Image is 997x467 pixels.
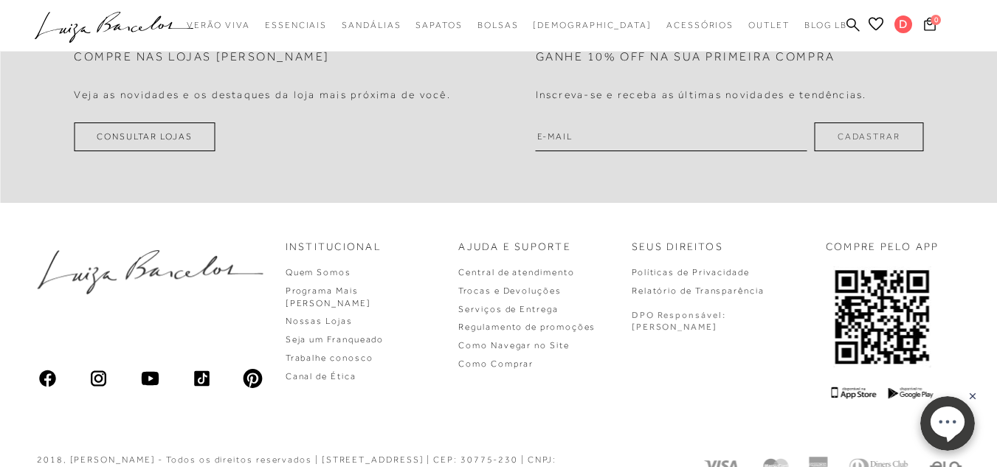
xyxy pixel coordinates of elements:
a: Quem Somos [286,267,351,277]
span: Bolsas [477,20,519,30]
a: Consultar Lojas [74,122,215,151]
img: App Store Logo [832,387,877,399]
a: categoryNavScreenReaderText [748,12,790,39]
p: Seus Direitos [632,240,723,255]
img: instagram_material_outline [89,368,109,389]
button: Cadastrar [815,122,923,151]
a: Programa Mais [PERSON_NAME] [286,286,371,308]
p: Ajuda e Suporte [458,240,571,255]
a: Seja um Franqueado [286,334,384,345]
h4: Inscreva-se e receba as últimas novidades e tendências. [536,89,867,101]
h2: Compre nas lojas [PERSON_NAME] [74,50,330,64]
p: Institucional [286,240,382,255]
img: facebook_ios_glyph [37,368,58,389]
a: Políticas de Privacidade [632,267,750,277]
img: QRCODE [834,266,931,367]
span: 0 [931,15,941,25]
button: 0 [920,16,940,36]
h2: Ganhe 10% off na sua primeira compra [536,50,835,64]
a: Relatório de Transparência [632,286,765,296]
a: Como Comprar [458,359,534,369]
p: COMPRE PELO APP [826,240,939,255]
a: Serviços de Entrega [458,304,558,314]
a: categoryNavScreenReaderText [415,12,462,39]
input: E-mail [536,122,807,151]
a: Regulamento de promoções [458,322,596,332]
a: Como Navegar no Site [458,340,569,350]
span: [DEMOGRAPHIC_DATA] [533,20,652,30]
a: categoryNavScreenReaderText [342,12,401,39]
a: categoryNavScreenReaderText [265,12,327,39]
img: luiza-barcelos.png [37,250,263,294]
span: Sandálias [342,20,401,30]
span: Outlet [748,20,790,30]
a: Trocas e Devoluções [458,286,561,296]
span: D [894,15,912,33]
button: D [888,15,920,38]
a: categoryNavScreenReaderText [477,12,519,39]
a: categoryNavScreenReaderText [187,12,250,39]
span: BLOG LB [804,20,847,30]
a: noSubCategoriesText [533,12,652,39]
img: pinterest_ios_filled [243,368,263,389]
span: Acessórios [666,20,734,30]
a: Central de atendimento [458,267,574,277]
img: youtube_material_rounded [139,368,160,389]
span: Verão Viva [187,20,250,30]
p: DPO Responsável: [PERSON_NAME] [632,309,726,334]
a: Nossas Lojas [286,316,353,326]
span: Sapatos [415,20,462,30]
img: tiktok [191,368,212,389]
img: Google Play Logo [889,387,934,399]
span: Essenciais [265,20,327,30]
a: Canal de Ética [286,371,356,381]
a: Trabalhe conosco [286,353,373,363]
a: BLOG LB [804,12,847,39]
a: categoryNavScreenReaderText [666,12,734,39]
h4: Veja as novidades e os destaques da loja mais próxima de você. [74,89,451,101]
